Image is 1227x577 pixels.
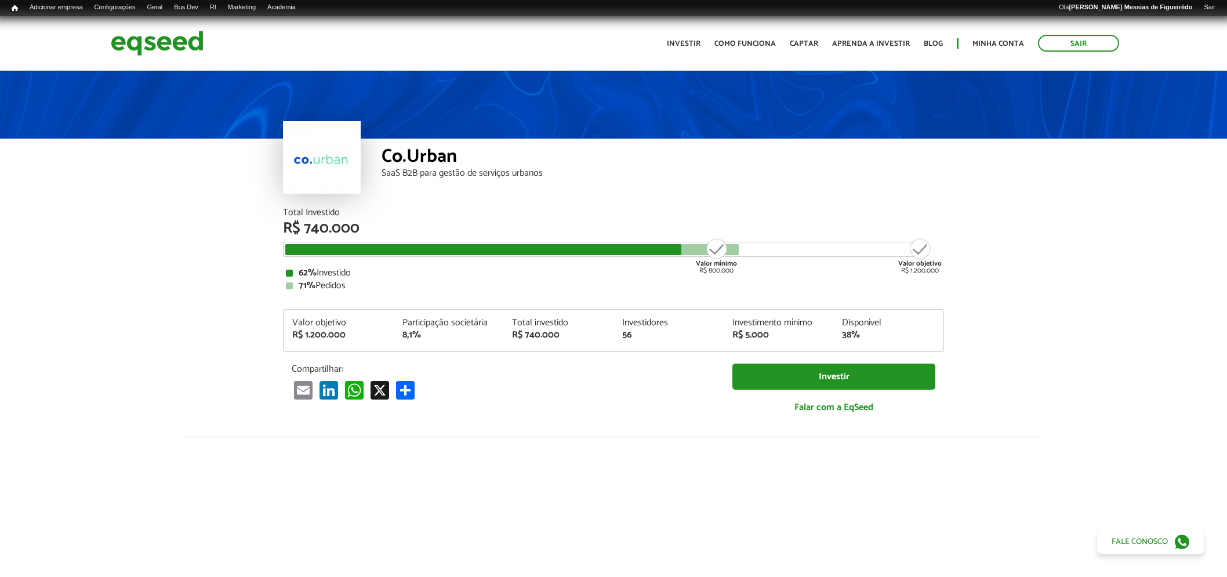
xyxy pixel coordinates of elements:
div: 8,1% [402,331,495,340]
div: Disponível [842,318,935,328]
strong: 71% [299,278,315,293]
span: Início [12,4,18,12]
div: Investimento mínimo [732,318,825,328]
strong: Valor objetivo [898,258,942,269]
div: R$ 800.000 [695,237,738,274]
a: Blog [924,40,943,48]
div: Total investido [512,318,605,328]
strong: 62% [299,265,317,281]
a: Minha conta [972,40,1024,48]
a: RI [204,3,222,12]
div: 56 [622,331,715,340]
div: SaaS B2B para gestão de serviços urbanos [382,169,944,178]
a: Configurações [89,3,141,12]
div: R$ 5.000 [732,331,825,340]
a: Captar [790,40,818,48]
strong: Valor mínimo [696,258,737,269]
a: Compartilhar [394,380,417,400]
div: R$ 740.000 [512,331,605,340]
a: Início [6,3,24,14]
div: Participação societária [402,318,495,328]
strong: [PERSON_NAME] Messias de Figueirêdo [1069,3,1192,10]
div: Total Investido [283,208,944,217]
a: Falar com a EqSeed [732,395,935,419]
div: Investidores [622,318,715,328]
a: LinkedIn [317,380,340,400]
a: Sair [1198,3,1221,12]
a: Bus Dev [168,3,204,12]
div: Valor objetivo [292,318,385,328]
img: EqSeed [111,28,204,59]
div: R$ 1.200.000 [292,331,385,340]
a: Adicionar empresa [24,3,89,12]
a: Fale conosco [1097,529,1204,554]
a: Aprenda a investir [832,40,910,48]
a: Sair [1038,35,1119,52]
a: Academia [262,3,302,12]
a: X [368,380,391,400]
a: Geral [141,3,168,12]
div: Investido [286,268,941,278]
div: 38% [842,331,935,340]
a: Investir [732,364,935,390]
a: WhatsApp [343,380,366,400]
a: Como funciona [714,40,776,48]
a: Email [292,380,315,400]
div: Pedidos [286,281,941,291]
div: R$ 740.000 [283,221,944,236]
div: R$ 1.200.000 [898,237,942,274]
div: Co.Urban [382,147,944,169]
p: Compartilhar: [292,364,715,375]
a: Marketing [222,3,262,12]
a: Investir [667,40,700,48]
a: Olá[PERSON_NAME] Messias de Figueirêdo [1053,3,1198,12]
